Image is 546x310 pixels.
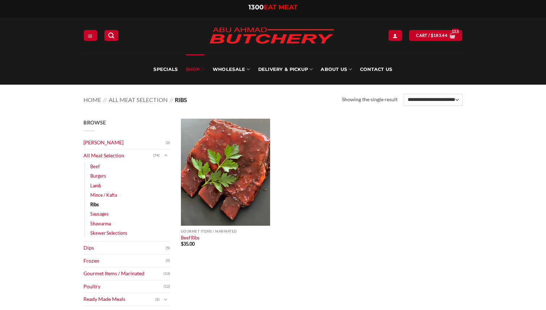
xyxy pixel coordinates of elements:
[431,32,433,39] span: $
[90,190,117,200] a: Mince / Kafta
[181,241,195,247] bdi: 35.00
[90,228,127,238] a: Skewer Selections
[248,3,264,11] span: 1300
[161,152,170,160] button: Toggle
[360,54,393,85] a: Contact Us
[181,119,270,226] img: Beef Ribs
[90,181,101,190] a: Lamb
[83,96,101,103] a: Home
[181,241,183,247] span: $
[83,242,166,254] a: Dips
[84,30,97,41] a: Menu
[431,33,447,38] bdi: 183.44
[90,200,99,209] a: Ribs
[153,150,160,161] span: (74)
[186,54,205,85] a: SHOP
[516,281,539,303] iframe: chat widget
[104,30,118,41] a: Search
[175,96,187,103] span: Ribs
[181,235,200,241] a: Beef Ribs
[248,3,298,11] a: 1300EAT MEAT
[321,54,352,85] a: About Us
[90,209,109,218] a: Sausages
[264,3,298,11] span: EAT MEAT
[90,171,106,181] a: Burgers
[416,32,447,39] span: Cart /
[83,119,106,126] span: Browse
[90,162,100,171] a: Beef
[404,94,463,106] select: Shop order
[103,96,107,103] span: //
[258,54,313,85] a: Delivery & Pickup
[342,95,398,104] p: Showing the single result
[164,268,170,279] span: (13)
[109,96,168,103] a: All Meat Selection
[153,54,178,85] a: Specials
[166,243,170,254] span: (5)
[213,54,250,85] a: Wholesale
[166,137,170,148] span: (2)
[164,281,170,292] span: (12)
[169,96,173,103] span: //
[203,22,340,50] img: Abu Ahmad Butchery
[90,219,111,228] a: Shawarma
[83,136,166,149] a: [PERSON_NAME]
[83,149,153,162] a: All Meat Selection
[389,30,402,41] a: My account
[83,293,155,306] a: Ready Made Meals
[181,229,270,233] p: Gourmet Items / Marinated
[409,30,462,41] a: View cart
[155,294,160,305] span: (2)
[83,255,166,267] a: Frozen
[83,267,164,280] a: Gourmet Items / Marinated
[83,280,164,293] a: Poultry
[166,255,170,266] span: (9)
[161,296,170,303] button: Toggle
